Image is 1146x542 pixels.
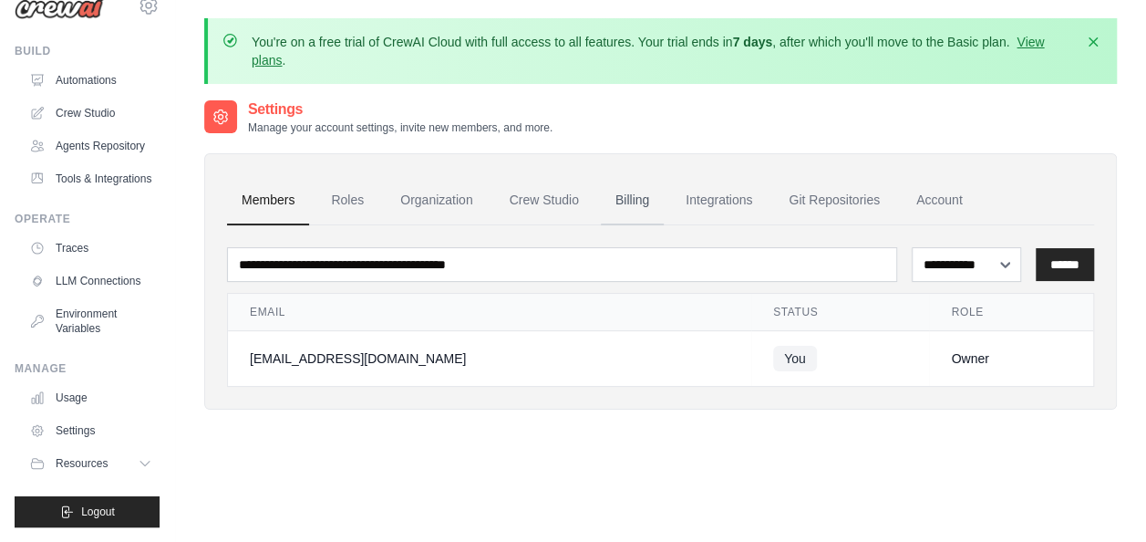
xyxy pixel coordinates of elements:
span: Resources [56,456,108,471]
button: Logout [15,496,160,527]
th: Role [929,294,1093,331]
div: Operate [15,212,160,226]
a: Integrations [671,176,767,225]
div: Build [15,44,160,58]
a: Settings [22,416,160,445]
button: Resources [22,449,160,478]
th: Email [228,294,751,331]
a: Organization [386,176,487,225]
span: Logout [81,505,115,519]
a: LLM Connections [22,266,160,296]
a: Git Repositories [774,176,894,225]
div: Owner [951,349,1071,368]
a: Tools & Integrations [22,164,160,193]
a: Members [227,176,309,225]
span: You [773,346,817,371]
a: Roles [316,176,378,225]
strong: 7 days [732,35,772,49]
a: Automations [22,66,160,95]
a: Billing [601,176,664,225]
a: Account [902,176,977,225]
a: Crew Studio [495,176,594,225]
div: Manage [15,361,160,376]
a: Agents Repository [22,131,160,161]
a: Environment Variables [22,299,160,343]
th: Status [751,294,930,331]
div: [EMAIL_ADDRESS][DOMAIN_NAME] [250,349,729,368]
p: Manage your account settings, invite new members, and more. [248,120,552,135]
a: Crew Studio [22,99,160,128]
a: Traces [22,234,160,263]
a: Usage [22,383,160,412]
h2: Settings [248,99,552,120]
p: You're on a free trial of CrewAI Cloud with full access to all features. Your trial ends in , aft... [252,33,1073,69]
